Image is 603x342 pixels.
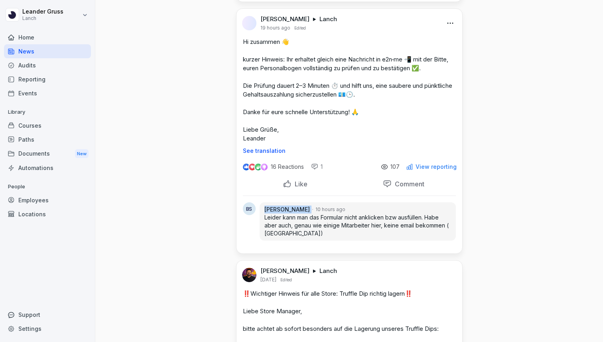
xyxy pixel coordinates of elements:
[260,15,309,23] p: [PERSON_NAME]
[294,25,306,31] p: Edited
[22,8,63,15] p: Leander Gruss
[261,163,268,170] img: inspiring
[4,86,91,100] a: Events
[4,180,91,193] p: People
[311,163,323,171] div: 1
[292,180,307,188] p: Like
[4,207,91,221] a: Locations
[315,206,345,213] p: 10 hours ago
[4,119,91,132] a: Courses
[390,164,400,170] p: 107
[271,164,304,170] p: 16 Reactions
[249,164,255,170] img: love
[75,149,89,158] div: New
[4,193,91,207] a: Employees
[4,58,91,72] a: Audits
[392,180,424,188] p: Comment
[4,106,91,119] p: Library
[319,267,337,275] p: Lanch
[4,132,91,146] a: Paths
[4,161,91,175] a: Automations
[264,206,310,214] p: [PERSON_NAME]
[4,146,91,161] div: Documents
[4,146,91,161] a: DocumentsNew
[416,164,457,170] p: View reporting
[243,202,256,215] div: BS
[4,30,91,44] a: Home
[260,267,309,275] p: [PERSON_NAME]
[243,38,456,143] p: Hi zusammen 👋 kurzer Hinweis: Ihr erhaltet gleich eine Nachricht in e2n‑me 📲 mit der Bitte, euren...
[4,72,91,86] a: Reporting
[242,268,256,282] img: kwjack37i7lkdya029ocrhcd.png
[264,214,451,237] p: Leider kann man das Formular nicht anklicken bzw ausfüllen. Habe aber auch, genau wie einige Mita...
[280,277,292,283] p: Edited
[4,308,91,322] div: Support
[4,322,91,336] a: Settings
[260,277,276,283] p: [DATE]
[255,164,262,170] img: celebrate
[4,44,91,58] a: News
[243,164,249,170] img: like
[319,15,337,23] p: Lanch
[22,16,63,21] p: Lanch
[242,16,256,30] img: l5aexj2uen8fva72jjw1hczl.png
[260,25,290,31] p: 19 hours ago
[243,148,456,154] p: See translation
